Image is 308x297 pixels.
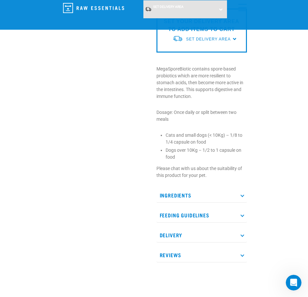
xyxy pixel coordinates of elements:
iframe: Intercom live chat [286,275,301,290]
li: Cats and small dogs (< 10Kg) – 1/8 to 1/4 capsule on food [166,132,247,146]
li: Dogs over 10Kg – 1/2 to 1 capsule on food [166,147,247,161]
p: Ingredients [156,188,247,203]
p: Reviews [156,248,247,262]
p: Delivery [156,228,247,242]
img: van-moving.png [172,35,183,42]
span: Set Delivery Area [186,37,231,41]
p: MegaSporeBiotic contains spore-based probiotics which are more resilient to stomach acids, then b... [156,66,247,100]
img: Raw Essentials Logo [63,3,124,13]
img: van-moving.png [145,7,152,12]
span: Set Delivery Area [153,5,184,8]
p: Please chat with us about the suitability of this product for your pet. [156,165,247,179]
p: Feeding Guidelines [156,208,247,223]
p: Dosage: Once daily or split between two meals [156,109,247,123]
